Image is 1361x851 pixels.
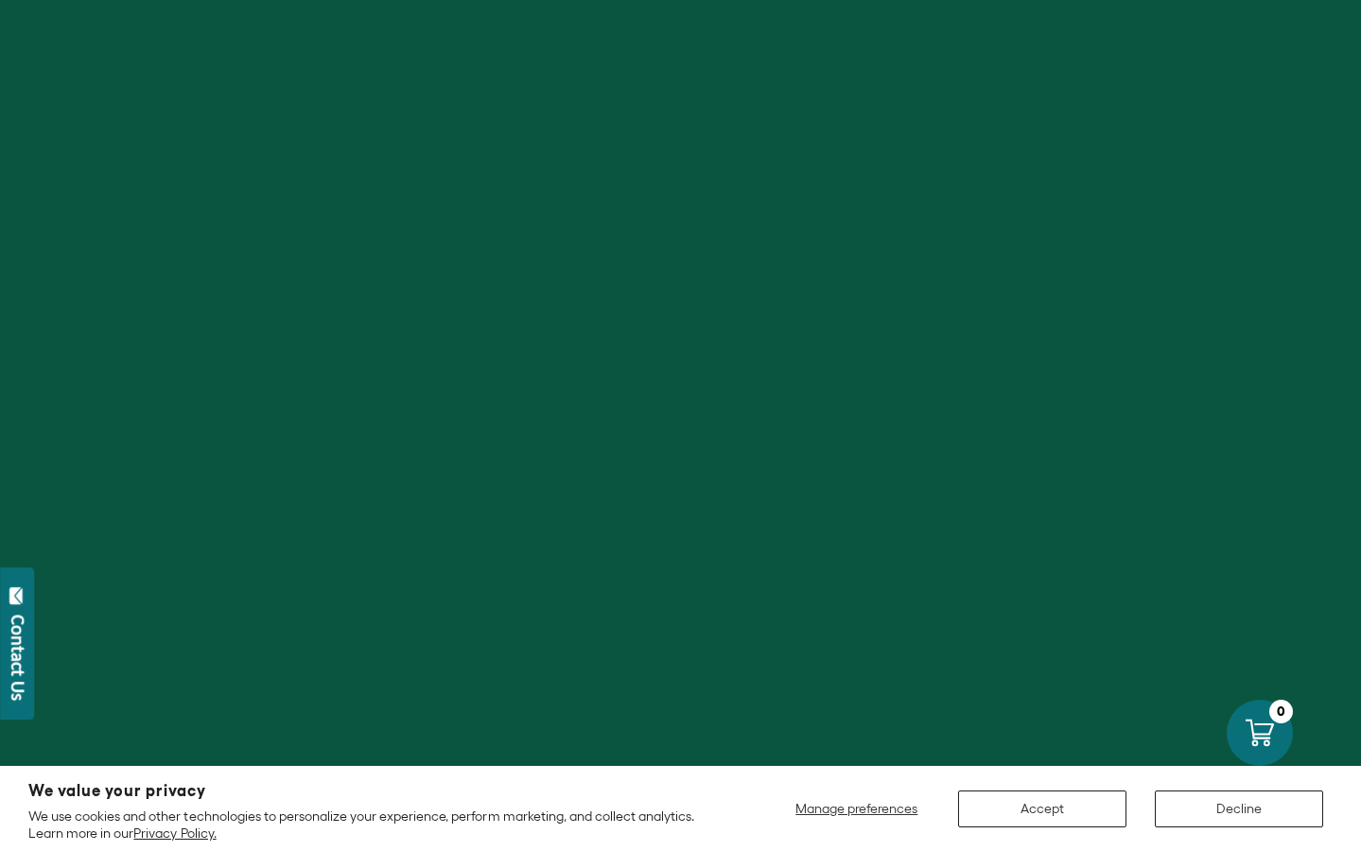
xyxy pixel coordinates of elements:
[784,790,930,827] button: Manage preferences
[28,783,719,799] h2: We value your privacy
[1155,790,1323,827] button: Decline
[1269,700,1293,723] div: 0
[28,808,719,842] p: We use cookies and other technologies to personalize your experience, perform marketing, and coll...
[958,790,1126,827] button: Accept
[795,801,917,816] span: Manage preferences
[9,615,27,701] div: Contact Us
[133,825,216,841] a: Privacy Policy.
